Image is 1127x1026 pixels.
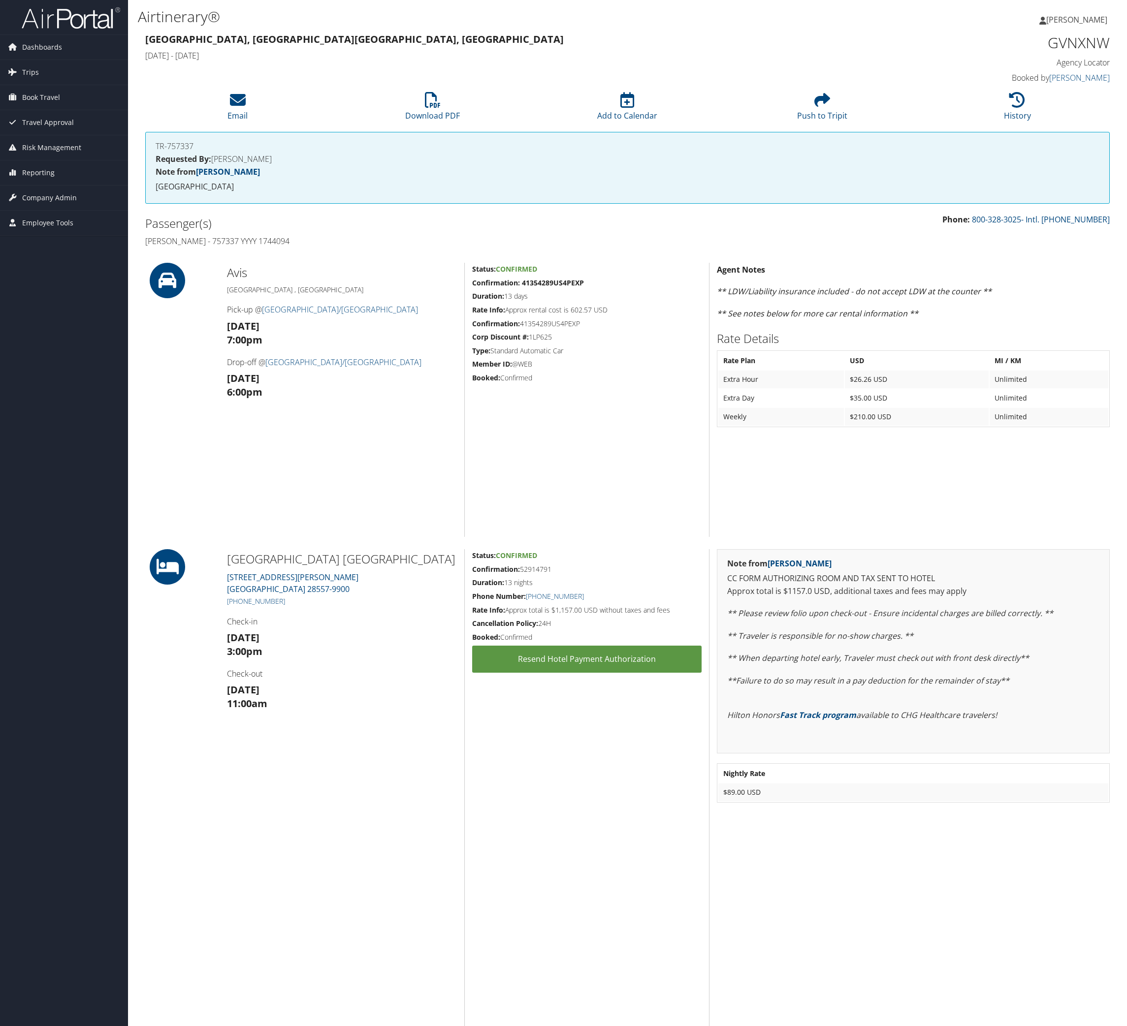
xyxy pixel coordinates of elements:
[472,373,702,383] h5: Confirmed
[472,359,512,369] strong: Member ID:
[145,50,865,61] h4: [DATE] - [DATE]
[22,6,120,30] img: airportal-logo.png
[227,97,248,121] a: Email
[727,630,913,641] em: ** Traveler is responsible for no-show charges. **
[472,264,496,274] strong: Status:
[472,305,505,314] strong: Rate Info:
[768,558,832,569] a: [PERSON_NAME]
[472,373,500,382] strong: Booked:
[718,389,844,407] td: Extra Day
[880,32,1110,53] h1: GVNXNW
[227,357,457,368] h4: Drop-off @
[727,675,1009,686] em: **Failure to do so may result in a pay deduction for the remainder of stay**
[22,35,62,60] span: Dashboards
[472,305,702,315] h5: Approx rental cost is 602.57 USD
[472,591,526,601] strong: Phone Number:
[227,551,457,567] h2: [GEOGRAPHIC_DATA] [GEOGRAPHIC_DATA]
[496,264,537,274] span: Confirmed
[22,186,77,210] span: Company Admin
[472,319,702,329] h5: 41354289US4PEXP
[472,605,505,615] strong: Rate Info:
[717,330,1110,347] h2: Rate Details
[145,215,620,232] h2: Passenger(s)
[990,352,1108,370] th: MI / KM
[990,389,1108,407] td: Unlimited
[797,97,847,121] a: Push to Tripit
[718,352,844,370] th: Rate Plan
[972,214,1110,225] a: 800-328-3025- Intl. [PHONE_NUMBER]
[526,591,584,601] a: [PHONE_NUMBER]
[718,408,844,426] td: Weekly
[845,408,989,426] td: $210.00 USD
[1049,72,1110,83] a: [PERSON_NAME]
[990,408,1108,426] td: Unlimited
[22,85,60,110] span: Book Travel
[22,135,81,160] span: Risk Management
[472,564,702,574] h5: 52914791
[1004,97,1031,121] a: History
[845,389,989,407] td: $35.00 USD
[496,551,537,560] span: Confirmed
[727,710,997,720] em: Hilton Honors available to CHG Healthcare travelers!
[156,142,1099,150] h4: TR-757337
[227,697,267,710] strong: 11:00am
[405,97,460,121] a: Download PDF
[265,357,421,368] a: [GEOGRAPHIC_DATA]/[GEOGRAPHIC_DATA]
[845,352,989,370] th: USD
[990,371,1108,388] td: Unlimited
[718,371,844,388] td: Extra Hour
[727,608,1053,619] em: ** Please review folio upon check-out - Ensure incidental charges are billed correctly. **
[145,236,620,247] h4: [PERSON_NAME] - 757337 YYYY 1744094
[472,619,538,628] strong: Cancellation Policy:
[727,653,1029,663] em: ** When departing hotel early, Traveler must check out with front desk directly**
[1046,14,1107,25] span: [PERSON_NAME]
[227,596,285,606] a: [PHONE_NUMBER]
[227,683,259,696] strong: [DATE]
[156,181,1099,193] p: [GEOGRAPHIC_DATA]
[227,319,259,333] strong: [DATE]
[227,264,457,281] h2: Avis
[472,359,702,369] h5: @WEB
[472,291,504,301] strong: Duration:
[597,97,657,121] a: Add to Calendar
[942,214,970,225] strong: Phone:
[227,333,262,346] strong: 7:00pm
[727,572,1099,597] p: CC FORM AUTHORIZING ROOM AND TAX SENT TO HOTEL Approx total is $1157.0 USD, additional taxes and ...
[880,72,1110,83] h4: Booked by
[472,605,702,615] h5: Approx total is $1,157.00 USD without taxes and fees
[138,6,791,27] h1: Airtinerary®
[156,154,211,164] strong: Requested By:
[227,304,457,315] h4: Pick-up @
[227,668,457,679] h4: Check-out
[845,371,989,388] td: $26.26 USD
[472,632,500,642] strong: Booked:
[727,558,832,569] strong: Note from
[780,710,856,720] a: Fast Track program
[22,110,74,135] span: Travel Approval
[472,619,702,628] h5: 24H
[227,616,457,627] h4: Check-in
[22,211,73,235] span: Employee Tools
[1039,5,1117,34] a: [PERSON_NAME]
[227,385,262,399] strong: 6:00pm
[717,286,992,297] em: ** LDW/Liability insurance included - do not accept LDW at the counter **
[472,332,702,342] h5: 1LP625
[472,319,520,328] strong: Confirmation:
[472,578,702,588] h5: 13 nights
[156,155,1099,163] h4: [PERSON_NAME]
[472,646,702,673] a: Resend Hotel Payment Authorization
[472,346,490,355] strong: Type:
[718,765,1108,782] th: Nightly Rate
[227,572,358,594] a: [STREET_ADDRESS][PERSON_NAME][GEOGRAPHIC_DATA] 28557-9900
[196,166,260,177] a: [PERSON_NAME]
[717,308,918,319] em: ** See notes below for more car rental information **
[472,346,702,356] h5: Standard Automatic Car
[227,631,259,644] strong: [DATE]
[718,783,1108,801] td: $89.00 USD
[472,332,529,342] strong: Corp Discount #:
[472,551,496,560] strong: Status:
[227,285,457,295] h5: [GEOGRAPHIC_DATA] , [GEOGRAPHIC_DATA]
[227,645,262,658] strong: 3:00pm
[22,60,39,85] span: Trips
[156,166,260,177] strong: Note from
